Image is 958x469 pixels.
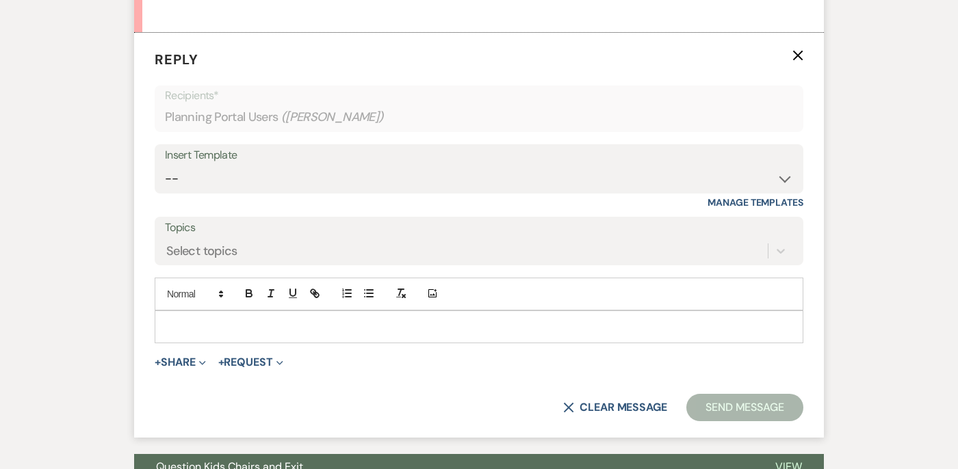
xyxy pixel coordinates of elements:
span: ( [PERSON_NAME] ) [281,108,384,126]
button: Share [155,357,206,368]
span: + [218,357,224,368]
div: Select topics [166,241,237,260]
button: Send Message [686,394,803,421]
label: Topics [165,218,793,238]
span: + [155,357,161,368]
button: Clear message [563,402,667,413]
div: Planning Portal Users [165,104,793,131]
div: Insert Template [165,146,793,165]
a: Manage Templates [708,196,803,209]
p: Recipients* [165,87,793,105]
span: Reply [155,51,198,68]
button: Request [218,357,283,368]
